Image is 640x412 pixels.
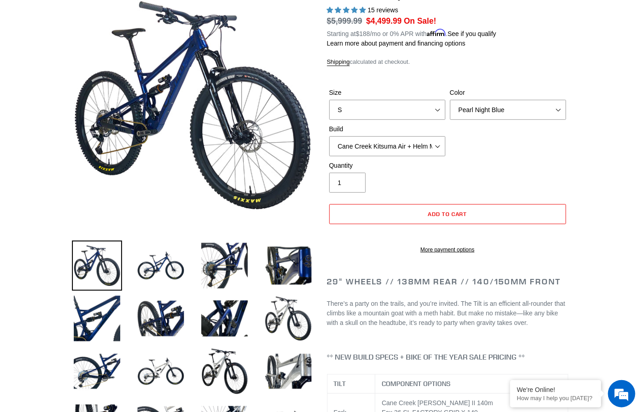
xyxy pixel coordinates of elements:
[368,6,398,14] span: 15 reviews
[327,16,363,26] s: $5,999.99
[329,204,566,224] button: Add to cart
[136,294,186,344] img: Load image into Gallery viewer, TILT - Complete Bike
[517,386,594,393] div: We're Online!
[327,40,466,47] a: Learn more about payment and financing options
[327,57,568,67] div: calculated at checkout.
[375,374,568,393] th: COMPONENT OPTIONS
[263,346,313,397] img: Load image into Gallery viewer, TILT - Complete Bike
[200,346,250,397] img: Load image into Gallery viewer, TILT - Complete Bike
[200,294,250,344] img: Load image into Gallery viewer, TILT - Complete Bike
[72,294,122,344] img: Load image into Gallery viewer, TILT - Complete Bike
[72,241,122,291] img: Load image into Gallery viewer, TILT - Complete Bike
[136,346,186,397] img: Load image into Gallery viewer, TILT - Complete Bike
[356,30,370,37] span: $188
[136,241,186,291] img: Load image into Gallery viewer, TILT - Complete Bike
[366,16,402,26] span: $4,499.99
[327,6,368,14] span: 5.00 stars
[72,346,122,397] img: Load image into Gallery viewer, TILT - Complete Bike
[263,294,313,344] img: Load image into Gallery viewer, TILT - Complete Bike
[329,88,445,98] label: Size
[329,124,445,134] label: Build
[329,246,566,254] a: More payment options
[327,374,375,393] th: TILT
[327,353,568,361] h4: ** NEW BUILD SPECS + BIKE OF THE YEAR SALE PRICING **
[404,15,436,27] span: On Sale!
[200,241,250,291] img: Load image into Gallery viewer, TILT - Complete Bike
[428,211,467,217] span: Add to cart
[329,161,445,170] label: Quantity
[327,277,568,287] h2: 29" Wheels // 138mm Rear // 140/150mm Front
[448,30,497,37] a: See if you qualify - Learn more about Affirm Financing (opens in modal)
[327,58,350,66] a: Shipping
[327,27,497,39] p: Starting at /mo or 0% APR with .
[263,241,313,291] img: Load image into Gallery viewer, TILT - Complete Bike
[427,29,446,36] span: Affirm
[517,395,594,402] p: How may I help you today?
[327,299,568,328] p: There’s a party on the trails, and you’re invited. The Tilt is an efficient all-rounder that clim...
[450,88,566,98] label: Color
